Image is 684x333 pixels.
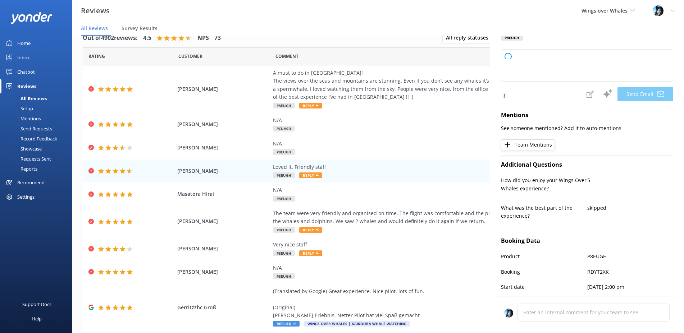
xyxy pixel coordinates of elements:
[22,297,51,311] div: Support Docs
[501,236,673,246] h4: Booking Data
[273,186,600,194] div: N/A
[177,304,270,311] span: Gerritzzhc Groß
[273,250,295,256] span: P8EUGH
[273,103,295,108] span: P8EUGH
[273,209,600,226] div: The team were very friendly and organised on time. The flight was comfortable and the pilot exper...
[4,93,72,103] a: All Reviews
[197,33,209,43] h4: NPS
[501,176,587,193] p: How did you enjoy your Wings Over Whales experience?
[446,34,493,42] span: All reply statuses
[4,144,42,154] div: Showcase
[273,163,600,171] div: Loved it. Friendly staff
[299,227,322,233] span: Reply
[587,176,674,184] p: 5
[177,245,270,253] span: [PERSON_NAME]
[273,287,600,320] div: (Translated by Google) Great experience. Nice pilot, lots of fun. (Original) [PERSON_NAME] Erlebn...
[273,321,300,327] span: Replied
[501,253,587,260] p: Product
[4,114,72,124] a: Mentions
[177,217,270,225] span: [PERSON_NAME]
[653,5,664,16] img: 145-1635463833.jpg
[273,273,295,279] span: P8EUGH
[177,120,270,128] span: [PERSON_NAME]
[122,25,158,32] span: Survey Results
[177,85,270,93] span: [PERSON_NAME]
[273,227,295,233] span: P8EUGH
[4,124,52,134] div: Send Requests
[273,69,600,101] div: A must to do in [GEOGRAPHIC_DATA]! The views over the seas and mountains are stunning. Even if yo...
[501,204,587,220] p: What was the best part of the experience?
[17,36,31,50] div: Home
[4,124,72,134] a: Send Requests
[273,126,295,131] span: PCUA9D
[17,65,35,79] div: Chatbot
[273,149,295,155] span: P8EUGH
[587,283,674,291] p: [DATE] 2:00 pm
[177,190,270,198] span: Masatora Hirai
[504,309,513,318] img: 145-1635463833.jpg
[177,144,270,152] span: [PERSON_NAME]
[587,204,674,212] p: skipped
[4,154,72,164] a: Requests Sent
[4,103,33,114] div: Setup
[273,264,600,272] div: N/A
[214,33,221,43] h4: 73
[299,250,322,256] span: Reply
[81,5,110,17] h3: Reviews
[501,35,523,41] div: P8EUGH
[177,268,270,276] span: [PERSON_NAME]
[501,160,673,170] h4: Additional Questions
[17,50,30,65] div: Inbox
[177,167,270,175] span: [PERSON_NAME]
[32,311,42,326] div: Help
[273,196,295,202] span: P8EUGH
[83,33,138,43] h4: Out of 4902 reviews:
[299,172,322,178] span: Reply
[501,268,587,276] p: Booking
[273,140,600,148] div: N/A
[299,103,322,108] span: Reply
[81,25,108,32] span: All Reviews
[4,154,51,164] div: Requests Sent
[4,103,72,114] a: Setup
[273,116,600,124] div: N/A
[17,175,45,190] div: Recommend
[304,321,410,327] span: Wings Over Whales | Kaikōura Whale Watching
[17,190,35,204] div: Settings
[501,139,555,150] button: Team Mentions
[4,164,37,174] div: Reports
[273,172,295,178] span: P8EUGH
[275,53,298,60] span: Question
[501,283,587,291] p: Start date
[582,7,628,14] span: Wings over Whales
[501,111,673,120] h4: Mentions
[4,144,72,154] a: Showcase
[501,124,673,132] p: See someone mentioned? Add it to auto-mentions
[273,241,600,249] div: Very nice staff
[88,53,105,60] span: Date
[4,134,72,144] a: Record Feedback
[587,268,674,276] p: RDYT2XK
[11,12,52,24] img: yonder-white-logo.png
[4,93,47,103] div: All Reviews
[143,33,151,43] h4: 4.5
[4,114,41,124] div: Mentions
[4,134,57,144] div: Record Feedback
[4,164,72,174] a: Reports
[17,79,36,93] div: Reviews
[587,253,674,260] p: P8EUGH
[178,53,202,60] span: Date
